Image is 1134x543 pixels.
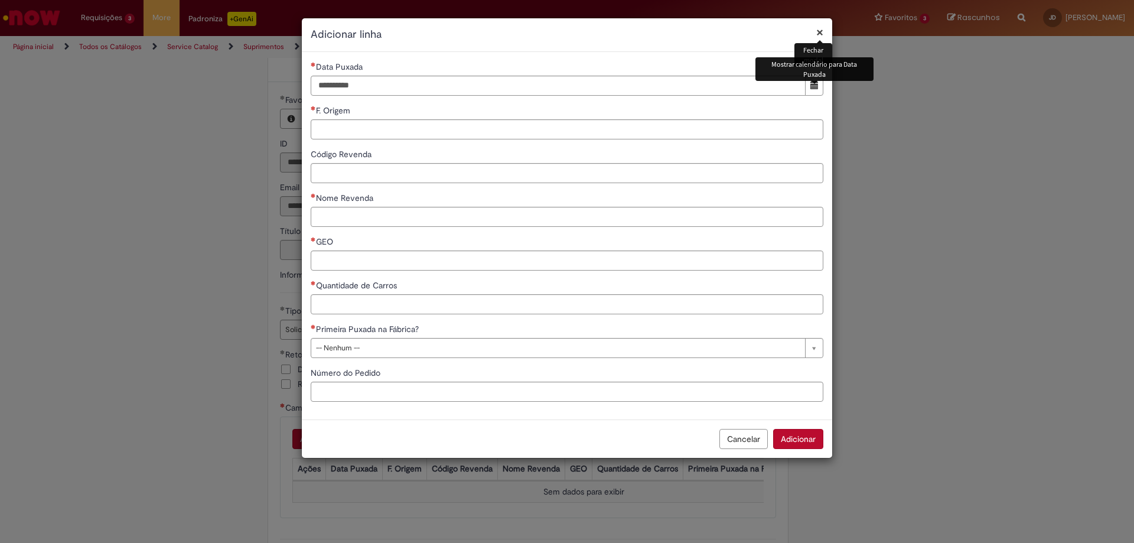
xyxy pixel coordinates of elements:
[316,105,353,116] span: F. Origem
[719,429,768,449] button: Cancelar
[311,382,823,402] input: Número do Pedido
[311,237,316,242] span: Necessários
[311,163,823,183] input: Código Revenda
[311,324,316,329] span: Necessários
[311,27,823,43] h2: Adicionar linha
[311,368,383,378] span: Número do Pedido
[755,57,874,81] div: Mostrar calendário para Data Puxada
[316,324,421,334] span: Primeira Puxada na Fábrica?
[316,193,376,203] span: Nome Revenda
[794,43,832,67] div: Fechar modal
[773,429,823,449] button: Adicionar
[311,281,316,285] span: Necessários
[805,76,823,96] button: Mostrar calendário para Data Puxada
[816,26,823,38] button: Fechar modal
[311,251,823,271] input: GEO
[316,61,365,72] span: Data Puxada
[311,207,823,227] input: Nome Revenda
[311,62,316,67] span: Necessários
[311,294,823,314] input: Quantidade de Carros
[311,76,806,96] input: Data Puxada
[316,280,399,291] span: Quantidade de Carros
[311,193,316,198] span: Necessários
[311,106,316,110] span: Necessários
[311,119,823,139] input: F. Origem
[311,149,374,160] span: Código Revenda
[316,236,335,247] span: GEO
[316,339,799,357] span: -- Nenhum --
